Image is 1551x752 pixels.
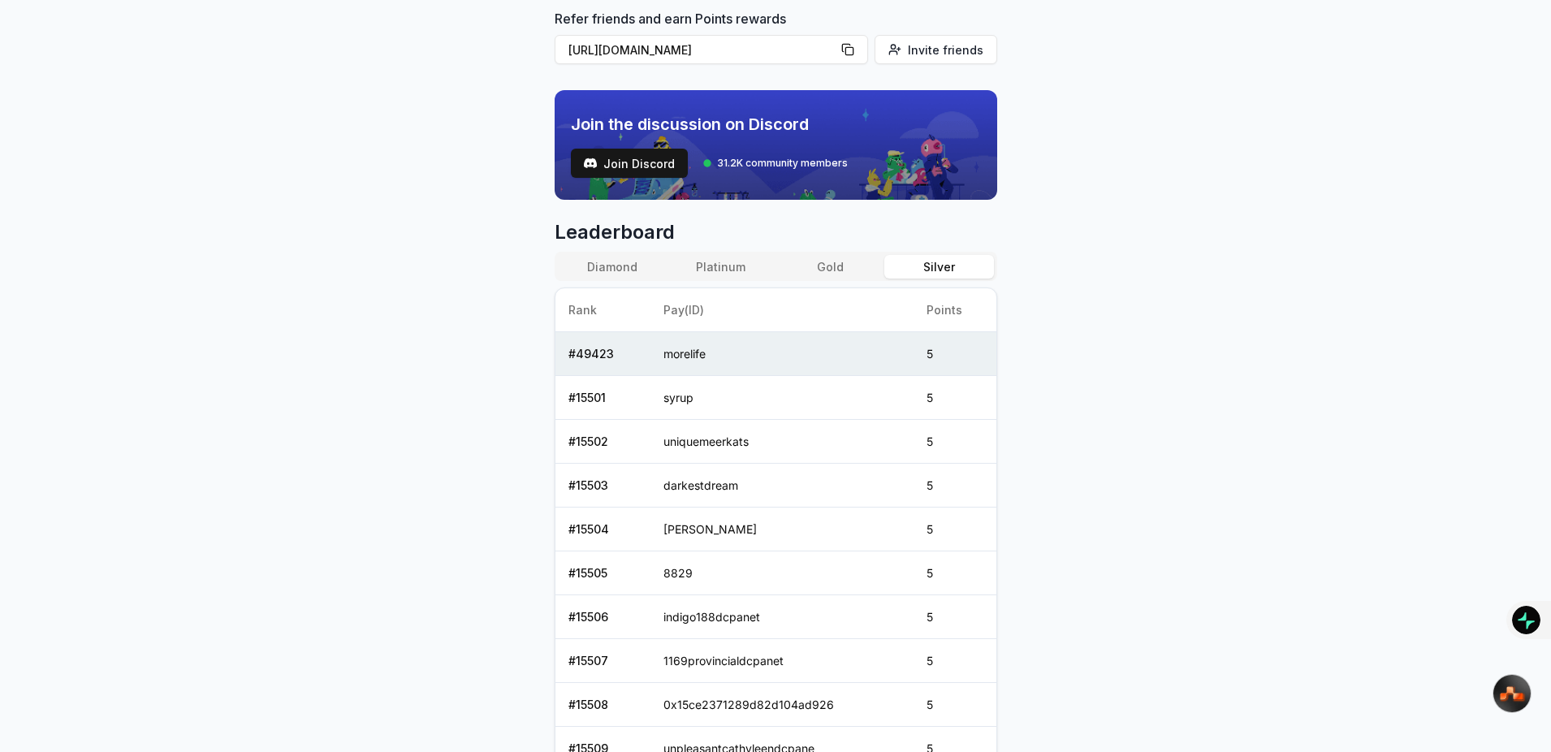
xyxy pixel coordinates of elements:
[555,219,997,245] span: Leaderboard
[555,376,651,420] td: # 15501
[650,376,914,420] td: syrup
[555,35,868,64] button: [URL][DOMAIN_NAME]
[650,288,914,332] th: Pay(ID)
[555,683,651,727] td: # 15508
[555,90,997,200] img: discord_banner
[650,595,914,639] td: indigo188dcpanet
[555,9,997,71] div: Refer friends and earn Points rewards
[875,35,997,64] button: Invite friends
[650,551,914,595] td: 8829
[914,683,996,727] td: 5
[650,464,914,508] td: darkestdream
[717,157,848,170] span: 31.2K community members
[914,639,996,683] td: 5
[884,255,993,279] button: Silver
[914,464,996,508] td: 5
[914,420,996,464] td: 5
[650,508,914,551] td: [PERSON_NAME]
[914,595,996,639] td: 5
[1499,685,1526,702] img: svg+xml,%3Csvg%20xmlns%3D%22http%3A%2F%2Fwww.w3.org%2F2000%2Fsvg%22%20width%3D%2233%22%20height%3...
[650,420,914,464] td: uniquemeerkats
[667,255,775,279] button: Platinum
[555,508,651,551] td: # 15504
[914,508,996,551] td: 5
[555,420,651,464] td: # 15502
[914,288,996,332] th: Points
[555,551,651,595] td: # 15505
[555,464,651,508] td: # 15503
[558,255,667,279] button: Diamond
[555,332,651,376] td: # 49423
[914,551,996,595] td: 5
[571,113,848,136] span: Join the discussion on Discord
[603,155,675,172] span: Join Discord
[775,255,884,279] button: Gold
[555,595,651,639] td: # 15506
[584,157,597,170] img: test
[571,149,688,178] a: testJoin Discord
[914,332,996,376] td: 5
[650,683,914,727] td: 0x15ce2371289d82d104ad926
[555,639,651,683] td: # 15507
[650,639,914,683] td: 1169provincialdcpanet
[914,376,996,420] td: 5
[571,149,688,178] button: Join Discord
[650,332,914,376] td: morelife
[908,41,983,58] span: Invite friends
[555,288,651,332] th: Rank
